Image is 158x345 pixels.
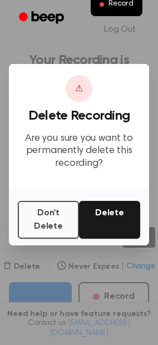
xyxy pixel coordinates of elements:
p: Are you sure you want to permanently delete this recording? [18,132,140,170]
h3: Delete Recording [18,109,140,124]
a: Beep [11,7,74,29]
button: Delete [79,201,140,239]
div: ⚠ [66,75,92,102]
button: Don't Delete [18,201,79,239]
a: Log Out [93,16,147,43]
